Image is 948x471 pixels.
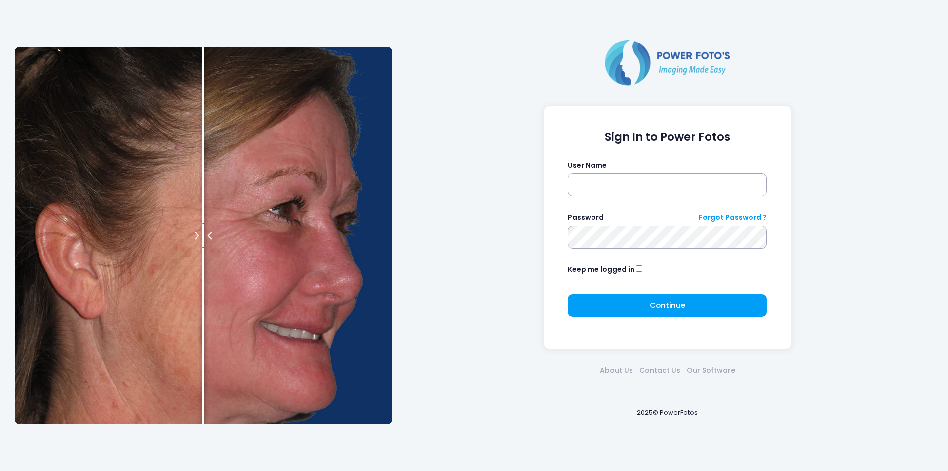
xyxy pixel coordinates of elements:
[636,365,683,376] a: Contact Us
[568,213,604,223] label: Password
[650,300,685,310] span: Continue
[568,294,767,317] button: Continue
[683,365,738,376] a: Our Software
[568,130,767,144] h1: Sign In to Power Fotos
[596,365,636,376] a: About Us
[601,38,734,87] img: Logo
[568,160,607,171] label: User Name
[568,264,634,275] label: Keep me logged in
[401,391,933,433] div: 2025© PowerFotos
[699,213,767,223] a: Forgot Password ?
